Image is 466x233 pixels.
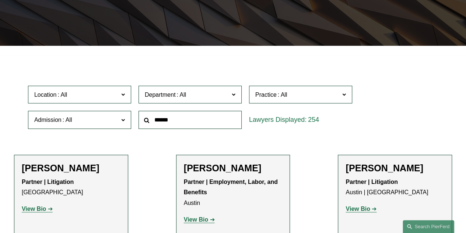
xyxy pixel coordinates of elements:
h2: [PERSON_NAME] [346,162,444,174]
span: 254 [308,116,319,123]
strong: Partner | Litigation [346,179,397,185]
strong: View Bio [346,206,370,212]
a: View Bio [22,206,53,212]
span: Department [145,92,176,98]
span: Admission [34,117,62,123]
p: [GEOGRAPHIC_DATA] [22,177,120,198]
h2: [PERSON_NAME] [184,162,283,174]
strong: Partner | Litigation [22,179,74,185]
p: Austin [184,177,283,209]
span: Location [34,92,57,98]
strong: View Bio [22,206,46,212]
a: View Bio [184,216,215,223]
span: Practice [255,92,277,98]
a: View Bio [346,206,376,212]
strong: Partner | Employment, Labor, and Benefits [184,179,280,196]
strong: View Bio [184,216,208,223]
h2: [PERSON_NAME] [22,162,120,174]
a: Search this site [403,220,454,233]
p: Austin | [GEOGRAPHIC_DATA] [346,177,444,198]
